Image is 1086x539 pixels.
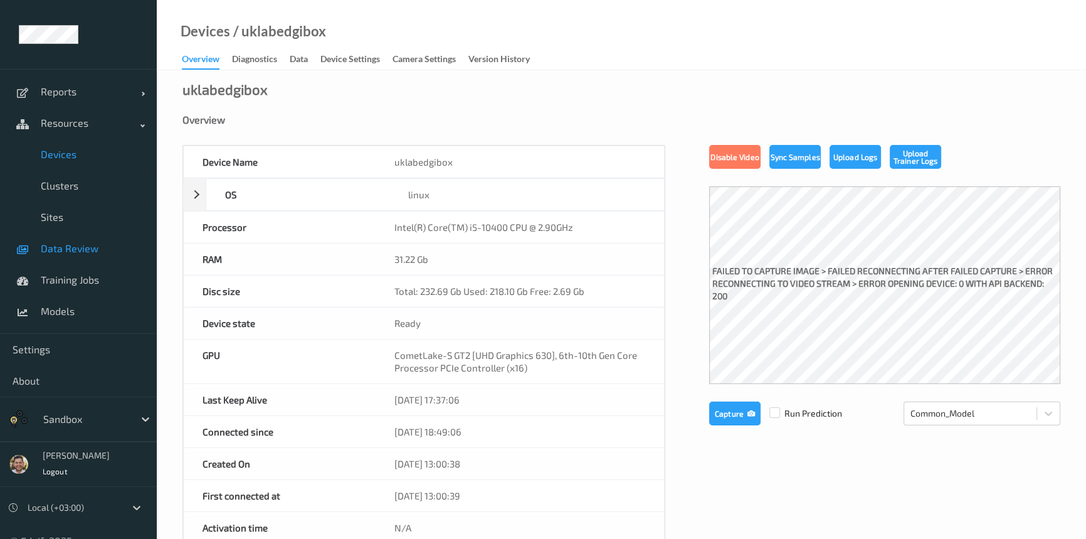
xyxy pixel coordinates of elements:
a: Diagnostics [232,51,290,68]
div: Total: 232.69 Gb Used: 218.10 Gb Free: 2.69 Gb [376,275,664,307]
div: Ready [376,307,664,339]
div: Disc size [184,275,376,307]
div: Version History [468,53,530,68]
a: Version History [468,51,542,68]
div: Diagnostics [232,53,277,68]
div: CometLake-S GT2 [UHD Graphics 630], 6th-10th Gen Core Processor PCIe Controller (x16) [376,339,664,383]
div: Device Settings [320,53,380,68]
div: Device Name [184,146,376,178]
div: Processor [184,211,376,243]
button: Upload Trainer Logs [890,145,941,169]
button: Sync Samples [769,145,821,169]
label: failed to capture image > failed reconnecting after failed capture > Error reconnecting to video ... [709,262,1060,309]
div: Camera Settings [393,53,456,68]
div: [DATE] 17:37:06 [376,384,664,415]
div: [DATE] 18:49:06 [376,416,664,447]
a: Overview [182,51,232,70]
div: Overview [182,53,219,70]
a: Data [290,51,320,68]
div: Intel(R) Core(TM) i5-10400 CPU @ 2.90GHz [376,211,664,243]
div: uklabedgibox [182,83,268,95]
a: Devices [181,25,230,38]
div: [DATE] 13:00:38 [376,448,664,479]
div: Created On [184,448,376,479]
div: RAM [184,243,376,275]
button: Upload Logs [830,145,881,169]
div: Data [290,53,308,68]
span: Run Prediction [761,407,842,420]
button: Disable Video [709,145,761,169]
a: Device Settings [320,51,393,68]
button: Capture [709,402,761,425]
div: First connected at [184,480,376,511]
a: Camera Settings [393,51,468,68]
div: Overview [182,114,1060,126]
div: / uklabedgibox [230,25,326,38]
div: GPU [184,339,376,383]
div: Connected since [184,416,376,447]
div: Device state [184,307,376,339]
div: 31.22 Gb [376,243,664,275]
div: linux [389,179,664,210]
div: Last Keep Alive [184,384,376,415]
div: OS [206,179,389,210]
div: [DATE] 13:00:39 [376,480,664,511]
div: OSlinux [183,178,665,211]
div: uklabedgibox [376,146,664,178]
